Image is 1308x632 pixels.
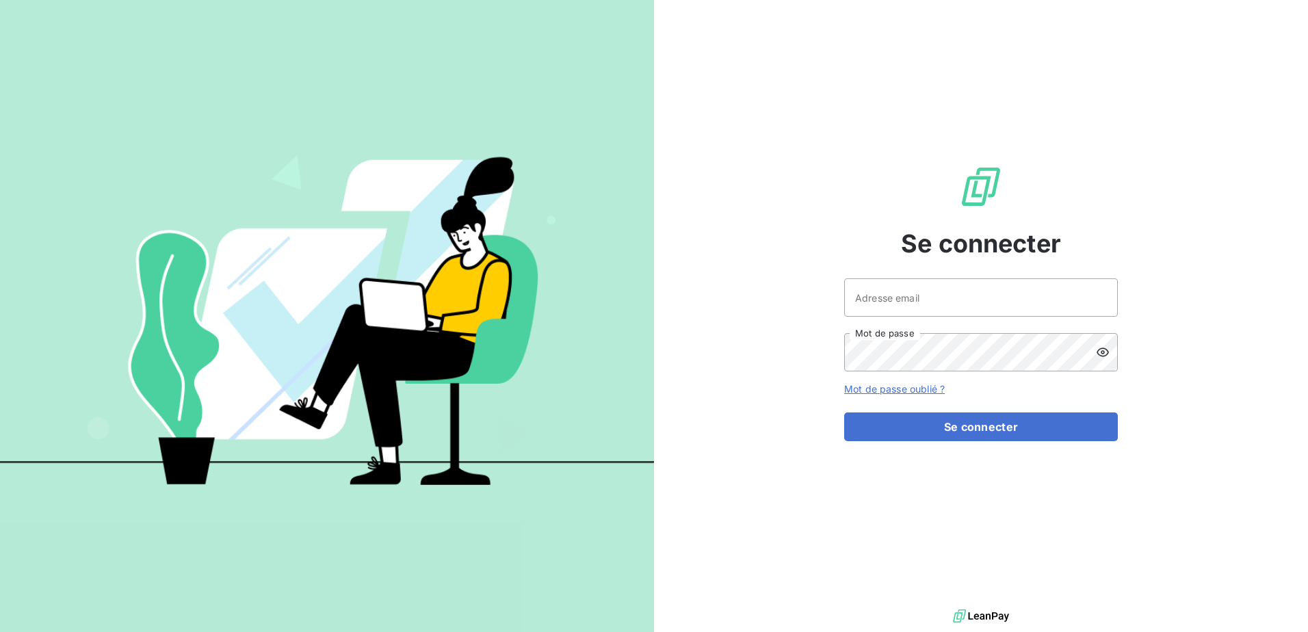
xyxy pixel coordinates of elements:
[844,278,1118,317] input: placeholder
[901,225,1061,262] span: Se connecter
[844,412,1118,441] button: Se connecter
[844,383,945,395] a: Mot de passe oublié ?
[959,165,1003,209] img: Logo LeanPay
[953,606,1009,627] img: logo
